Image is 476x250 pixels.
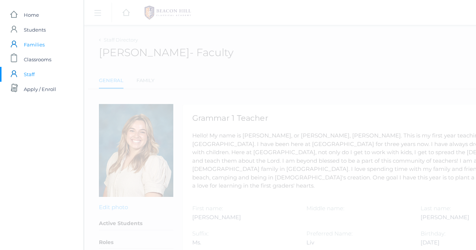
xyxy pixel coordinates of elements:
span: Apply / Enroll [24,82,56,97]
span: Staff [24,67,35,82]
span: Classrooms [24,52,51,67]
span: Families [24,37,45,52]
span: Students [24,22,46,37]
span: Home [24,7,39,22]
